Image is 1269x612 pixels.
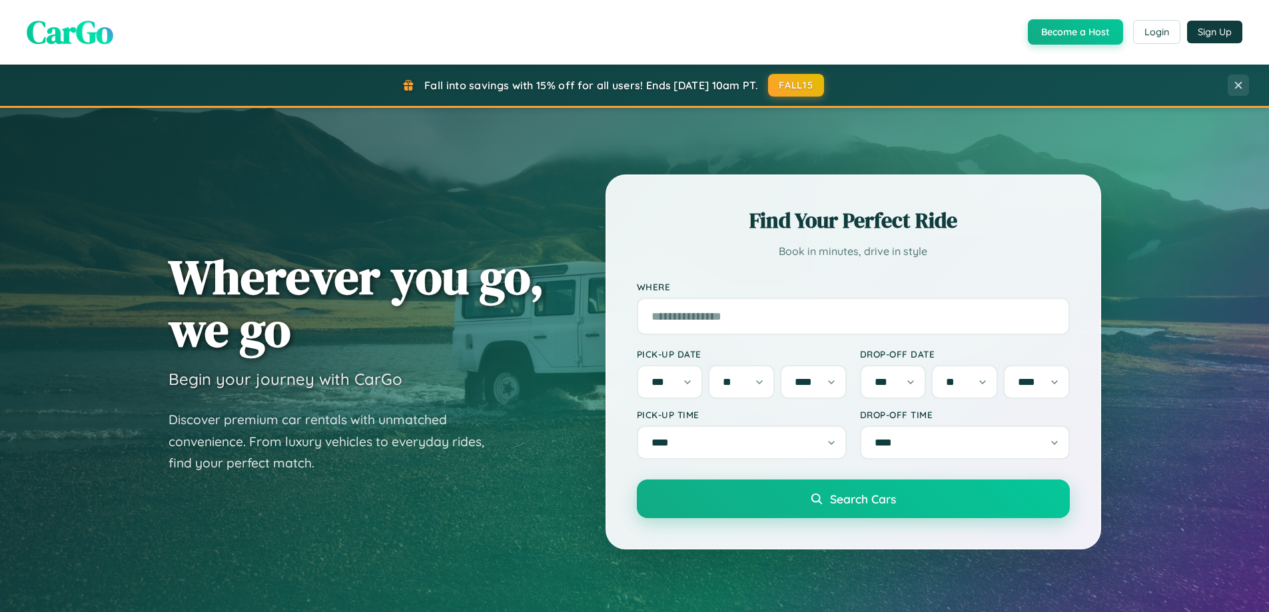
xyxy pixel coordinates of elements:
label: Pick-up Date [637,348,847,360]
span: Search Cars [830,491,896,506]
button: Search Cars [637,479,1070,518]
button: Login [1133,20,1180,44]
label: Pick-up Time [637,409,847,420]
span: Fall into savings with 15% off for all users! Ends [DATE] 10am PT. [424,79,758,92]
label: Drop-off Time [860,409,1070,420]
h1: Wherever you go, we go [169,250,544,356]
button: FALL15 [768,74,824,97]
label: Drop-off Date [860,348,1070,360]
button: Sign Up [1187,21,1242,43]
button: Become a Host [1028,19,1123,45]
label: Where [637,281,1070,292]
span: CarGo [27,10,113,54]
h2: Find Your Perfect Ride [637,206,1070,235]
p: Discover premium car rentals with unmatched convenience. From luxury vehicles to everyday rides, ... [169,409,502,474]
p: Book in minutes, drive in style [637,242,1070,261]
h3: Begin your journey with CarGo [169,369,402,389]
